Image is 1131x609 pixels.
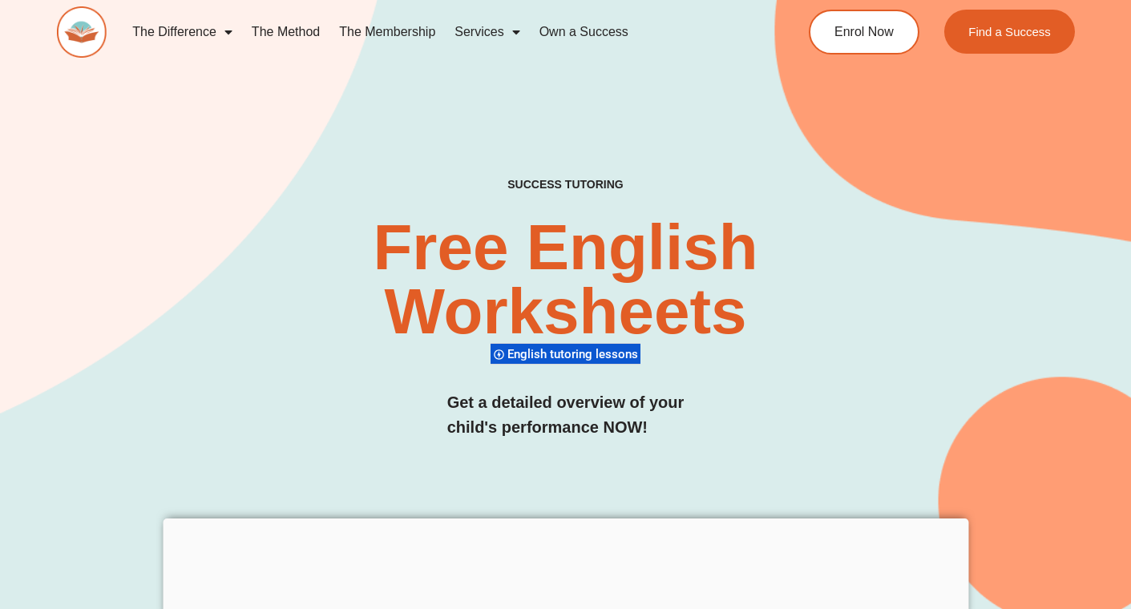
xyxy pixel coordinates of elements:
span: English tutoring lessons [507,347,643,361]
nav: Menu [123,14,750,50]
a: The Membership [329,14,445,50]
a: Find a Success [944,10,1075,54]
h4: SUCCESS TUTORING​ [415,178,717,192]
span: Find a Success [968,26,1051,38]
span: Enrol Now [834,26,894,38]
a: The Method [242,14,329,50]
h2: Free English Worksheets​ [229,216,901,344]
a: Enrol Now [809,10,919,54]
div: English tutoring lessons [491,343,640,365]
h3: Get a detailed overview of your child's performance NOW! [447,390,685,440]
a: Services [445,14,529,50]
a: Own a Success [530,14,638,50]
a: The Difference [123,14,242,50]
